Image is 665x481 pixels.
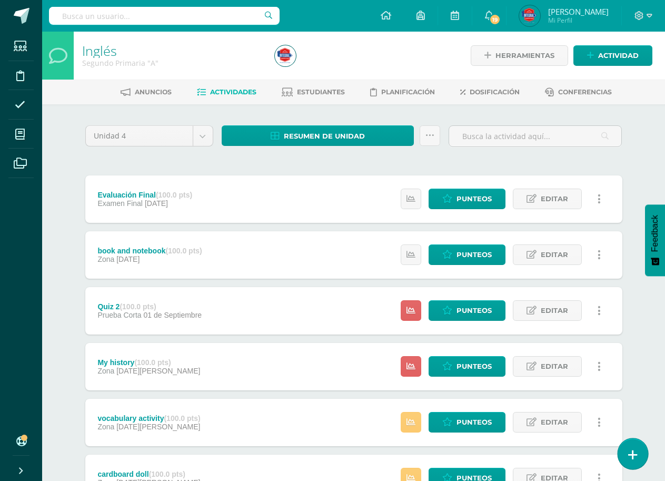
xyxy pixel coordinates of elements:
[134,358,171,367] strong: (100.0 pts)
[97,247,202,255] div: book and notebook
[97,191,192,199] div: Evaluación Final
[197,84,256,101] a: Actividades
[222,125,414,146] a: Resumen de unidad
[429,189,505,209] a: Punteos
[541,245,568,264] span: Editar
[145,199,168,208] span: [DATE]
[49,7,280,25] input: Busca un usuario...
[97,414,200,423] div: vocabulary activity
[275,45,296,66] img: 38eaf94feb06c03c893c1ca18696d927.png
[456,189,492,209] span: Punteos
[121,84,172,101] a: Anuncios
[456,301,492,320] span: Punteos
[86,126,213,146] a: Unidad 4
[166,247,202,255] strong: (100.0 pts)
[429,300,505,321] a: Punteos
[456,413,492,432] span: Punteos
[135,88,172,96] span: Anuncios
[297,88,345,96] span: Estudiantes
[548,6,609,17] span: [PERSON_NAME]
[370,84,435,101] a: Planificación
[97,470,200,478] div: cardboard doll
[97,255,114,263] span: Zona
[470,88,520,96] span: Dosificación
[449,126,621,146] input: Busca la actividad aquí...
[97,302,202,311] div: Quiz 2
[456,357,492,376] span: Punteos
[645,204,665,276] button: Feedback - Mostrar encuesta
[210,88,256,96] span: Actividades
[548,16,609,25] span: Mi Perfil
[82,43,262,58] h1: Inglés
[144,311,202,319] span: 01 de Septiembre
[97,367,114,375] span: Zona
[495,46,554,65] span: Herramientas
[120,302,156,311] strong: (100.0 pts)
[156,191,192,199] strong: (100.0 pts)
[541,413,568,432] span: Editar
[429,356,505,377] a: Punteos
[598,46,639,65] span: Actividad
[429,412,505,433] a: Punteos
[116,255,140,263] span: [DATE]
[284,126,365,146] span: Resumen de unidad
[94,126,185,146] span: Unidad 4
[519,5,540,26] img: 38eaf94feb06c03c893c1ca18696d927.png
[97,311,141,319] span: Prueba Corta
[541,357,568,376] span: Editar
[471,45,568,66] a: Herramientas
[573,45,652,66] a: Actividad
[97,358,200,367] div: My history
[541,189,568,209] span: Editar
[164,414,200,423] strong: (100.0 pts)
[82,42,117,60] a: Inglés
[97,199,143,208] span: Examen Final
[489,14,501,25] span: 19
[381,88,435,96] span: Planificación
[149,470,185,478] strong: (100.0 pts)
[460,84,520,101] a: Dosificación
[116,423,200,431] span: [DATE][PERSON_NAME]
[116,367,200,375] span: [DATE][PERSON_NAME]
[456,245,492,264] span: Punteos
[82,58,262,68] div: Segundo Primaria 'A'
[97,423,114,431] span: Zona
[650,215,660,252] span: Feedback
[541,301,568,320] span: Editar
[282,84,345,101] a: Estudiantes
[545,84,612,101] a: Conferencias
[429,244,505,265] a: Punteos
[558,88,612,96] span: Conferencias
